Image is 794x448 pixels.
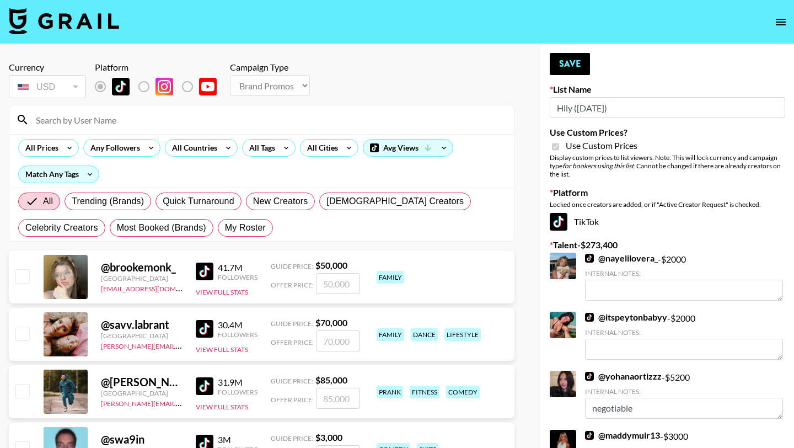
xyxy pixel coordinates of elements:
[411,328,438,341] div: dance
[585,371,783,419] div: - $ 5200
[566,140,637,151] span: Use Custom Prices
[271,434,313,442] span: Guide Price:
[585,312,783,360] div: - $ 2000
[101,389,183,397] div: [GEOGRAPHIC_DATA]
[562,162,634,170] em: for bookers using this list
[550,127,785,138] label: Use Custom Prices?
[410,386,439,398] div: fitness
[585,430,660,441] a: @maddymuir13
[84,140,142,156] div: Any Followers
[19,140,61,156] div: All Prices
[550,84,785,95] label: List Name
[315,317,347,328] strong: $ 70,000
[218,262,257,273] div: 41.7M
[316,330,360,351] input: 70,000
[585,254,594,263] img: TikTok
[25,221,98,234] span: Celebrity Creators
[550,213,567,231] img: TikTok
[196,263,213,280] img: TikTok
[218,377,257,388] div: 31.9M
[585,372,594,381] img: TikTok
[165,140,219,156] div: All Countries
[770,11,792,33] button: open drawer
[9,8,119,34] img: Grail Talent
[196,288,248,296] button: View Full Stats
[585,312,667,323] a: @itspeytonbabyy
[326,195,464,208] span: [DEMOGRAPHIC_DATA] Creators
[218,434,257,445] div: 3M
[271,319,313,328] span: Guide Price:
[101,340,264,350] a: [PERSON_NAME][EMAIL_ADDRESS][DOMAIN_NAME]
[218,273,257,281] div: Followers
[101,332,183,340] div: [GEOGRAPHIC_DATA]
[377,271,404,284] div: family
[196,403,248,411] button: View Full Stats
[446,386,480,398] div: comedy
[112,78,130,95] img: TikTok
[199,78,217,95] img: YouTube
[11,77,84,97] div: USD
[315,375,347,385] strong: $ 85,000
[585,313,594,322] img: TikTok
[585,398,783,419] textarea: negotiable
[550,239,785,250] label: Talent - $ 273,400
[271,281,314,289] span: Offer Price:
[271,338,314,346] span: Offer Price:
[316,388,360,409] input: 85,000
[196,345,248,354] button: View Full Stats
[101,397,264,408] a: [PERSON_NAME][EMAIL_ADDRESS][DOMAIN_NAME]
[550,153,785,178] div: Display custom prices to list viewers. Note: This will lock currency and campaign type . Cannot b...
[101,282,212,293] a: [EMAIL_ADDRESS][DOMAIN_NAME]
[155,78,173,95] img: Instagram
[316,273,360,294] input: 50,000
[363,140,453,156] div: Avg Views
[585,253,658,264] a: @nayelilovera_
[377,328,404,341] div: family
[585,431,594,440] img: TikTok
[101,274,183,282] div: [GEOGRAPHIC_DATA]
[218,330,257,339] div: Followers
[550,213,785,231] div: TikTok
[117,221,206,234] span: Most Booked (Brands)
[253,195,308,208] span: New Creators
[218,388,257,396] div: Followers
[444,328,481,341] div: lifestyle
[29,111,507,129] input: Search by User Name
[550,187,785,198] label: Platform
[243,140,277,156] div: All Tags
[9,73,86,100] div: Currency is locked to USD
[9,62,86,73] div: Currency
[585,371,662,382] a: @yohanaortizzz
[585,269,783,278] div: Internal Notes:
[19,166,99,183] div: Match Any Tags
[163,195,234,208] span: Quick Turnaround
[230,62,310,73] div: Campaign Type
[43,195,53,208] span: All
[95,62,226,73] div: Platform
[101,260,183,274] div: @ brookemonk_
[72,195,144,208] span: Trending (Brands)
[585,253,783,301] div: - $ 2000
[315,432,342,442] strong: $ 3,000
[271,377,313,385] span: Guide Price:
[271,396,314,404] span: Offer Price:
[225,221,266,234] span: My Roster
[196,377,213,395] img: TikTok
[196,320,213,338] img: TikTok
[101,375,183,389] div: @ [PERSON_NAME].[PERSON_NAME]
[585,387,783,396] div: Internal Notes:
[101,318,183,332] div: @ savv.labrant
[585,328,783,337] div: Internal Notes:
[550,200,785,209] div: Locked once creators are added, or if "Active Creator Request" is checked.
[218,319,257,330] div: 30.4M
[315,260,347,270] strong: $ 50,000
[271,262,313,270] span: Guide Price:
[101,433,183,446] div: @ swa9in
[301,140,340,156] div: All Cities
[377,386,403,398] div: prank
[550,53,590,75] button: Save
[95,75,226,98] div: List locked to TikTok.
